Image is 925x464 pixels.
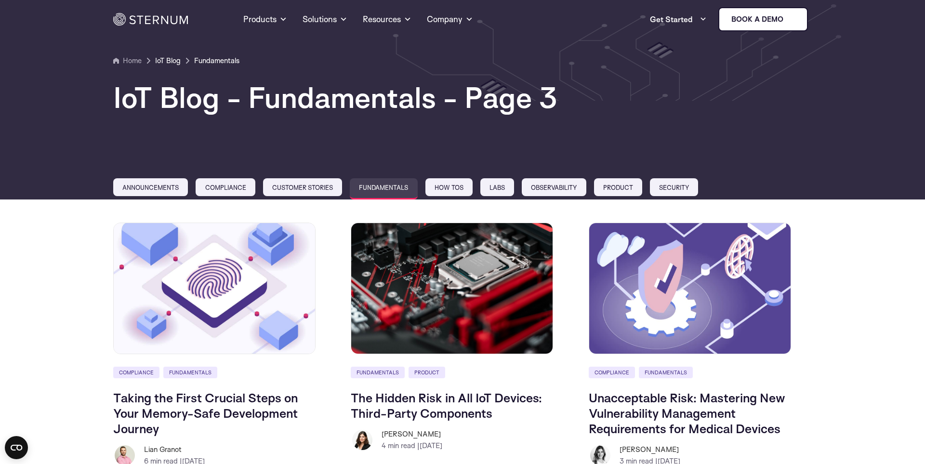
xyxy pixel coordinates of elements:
[480,178,514,196] a: Labs
[113,178,188,196] a: Announcements
[351,223,553,355] img: The Hidden Risk in All IoT Devices: Third-Party Components
[382,428,442,440] h6: [PERSON_NAME]
[113,223,316,355] img: Taking the First Crucial Steps on Your Memory-Safe Development Journey
[363,2,411,37] a: Resources
[113,55,142,66] a: Home
[382,440,442,451] p: min read |
[350,178,417,199] a: Fundamentals
[196,178,255,196] a: Compliance
[113,82,812,113] h1: IoT Blog - Fundamentals - Page 3
[650,178,698,196] a: Security
[420,441,442,450] span: [DATE]
[620,444,680,455] h6: [PERSON_NAME]
[113,367,159,378] a: Compliance
[113,390,298,436] a: Taking the First Crucial Steps on Your Memory-Safe Development Journey
[303,2,347,37] a: Solutions
[589,223,791,355] img: Unacceptable Risk: Mastering New Vulnerability Management Requirements for Medical Devices
[425,178,473,196] a: How Tos
[589,390,785,436] a: Unacceptable Risk: Mastering New Vulnerability Management Requirements for Medical Devices
[718,7,808,31] a: Book a demo
[594,178,642,196] a: Product
[263,178,342,196] a: Customer Stories
[639,367,693,378] a: Fundamentals
[155,55,181,66] a: IoT Blog
[163,367,217,378] a: Fundamentals
[351,390,542,421] a: The Hidden Risk in All IoT Devices: Third-Party Components
[522,178,586,196] a: Observability
[409,367,445,378] a: Product
[650,10,707,29] a: Get Started
[194,55,239,66] a: Fundamentals
[144,444,205,455] h6: Lian Granot
[351,367,405,378] a: Fundamentals
[787,15,795,23] img: sternum iot
[5,436,28,459] button: Open CMP widget
[589,367,635,378] a: Compliance
[351,428,374,451] img: Natali Tshuva
[382,441,386,450] span: 4
[427,2,473,37] a: Company
[243,2,287,37] a: Products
